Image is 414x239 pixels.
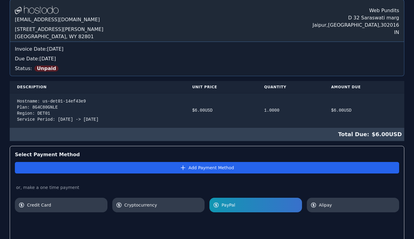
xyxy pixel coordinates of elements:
div: Hostname: us-det01-14ef43e9 Plan: 8G4C80GNLE Region: DET01 Service Period: [DATE] -> [DATE] [17,98,178,123]
div: Select Payment Method [15,151,399,158]
div: $ 6.00 USD [192,107,249,113]
div: or, make a one time payment [15,184,399,190]
img: Logo [15,6,59,15]
th: Amount Due [324,81,404,93]
th: Unit Price [185,81,257,93]
span: PayPal [222,202,298,208]
span: Credit Card [27,202,104,208]
div: [GEOGRAPHIC_DATA], WY 82801 [15,33,103,40]
span: Alipay [319,202,396,208]
div: [EMAIL_ADDRESS][DOMAIN_NAME] [15,15,103,26]
div: Jaipur , [GEOGRAPHIC_DATA] , 302016 [313,22,399,29]
th: Description [10,81,185,93]
div: IN [313,29,399,36]
div: Status: [15,62,399,72]
div: D 32 Saraswati marg [313,14,399,22]
div: [STREET_ADDRESS][PERSON_NAME] [15,26,103,33]
span: Unpaid [34,66,59,72]
iframe: PayPal [321,218,399,234]
button: Add Payment Method [15,162,399,173]
div: $ 6.00 USD [331,107,397,113]
div: Web Pundits [313,5,399,14]
div: $ 6.00 USD [10,128,404,141]
span: Cryptocurrency [124,202,201,208]
span: Total Due: [338,130,372,139]
div: Invoice Date: [DATE] [15,45,399,53]
th: Quantity [257,81,324,93]
div: Due Date: [DATE] [15,55,399,62]
div: 1.0000 [264,107,317,113]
